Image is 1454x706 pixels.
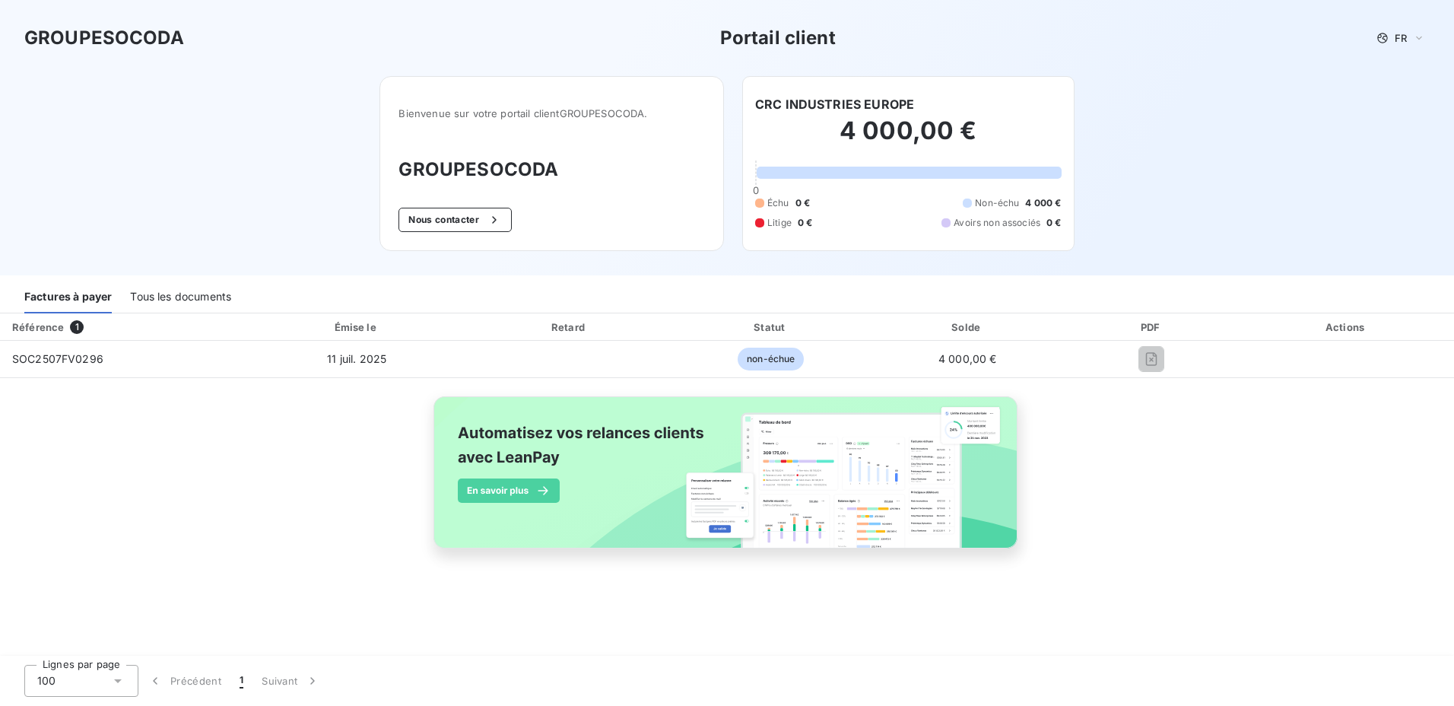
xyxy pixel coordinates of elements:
div: Factures à payer [24,281,112,313]
div: Retard [471,320,668,335]
span: Avoirs non associés [954,216,1040,230]
div: Émise le [249,320,465,335]
h6: CRC INDUSTRIES EUROPE [755,95,914,113]
span: 0 € [798,216,812,230]
span: 1 [240,673,243,689]
div: Référence [12,321,64,333]
span: 0 [753,184,759,196]
span: SOC2507FV0296 [12,352,103,365]
h3: GROUPESOCODA [398,156,705,183]
span: 0 € [1046,216,1061,230]
span: 0 € [795,196,810,210]
div: Solde [874,320,1062,335]
button: 1 [230,665,252,697]
button: Précédent [138,665,230,697]
span: Échu [767,196,789,210]
div: Tous les documents [130,281,231,313]
span: non-échue [738,348,804,370]
button: Suivant [252,665,329,697]
img: banner [420,387,1034,574]
div: Actions [1242,320,1451,335]
h3: GROUPESOCODA [24,24,184,52]
span: 4 000 € [1025,196,1061,210]
span: Litige [767,216,792,230]
span: Bienvenue sur votre portail client GROUPESOCODA . [398,107,705,119]
div: PDF [1068,320,1236,335]
span: 11 juil. 2025 [327,352,386,365]
span: FR [1395,32,1407,44]
span: 1 [70,320,84,334]
h3: Portail client [720,24,836,52]
button: Nous contacter [398,208,511,232]
h2: 4 000,00 € [755,116,1062,161]
div: Statut [675,320,868,335]
span: 100 [37,673,56,689]
span: Non-échu [975,196,1019,210]
span: 4 000,00 € [938,352,997,365]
